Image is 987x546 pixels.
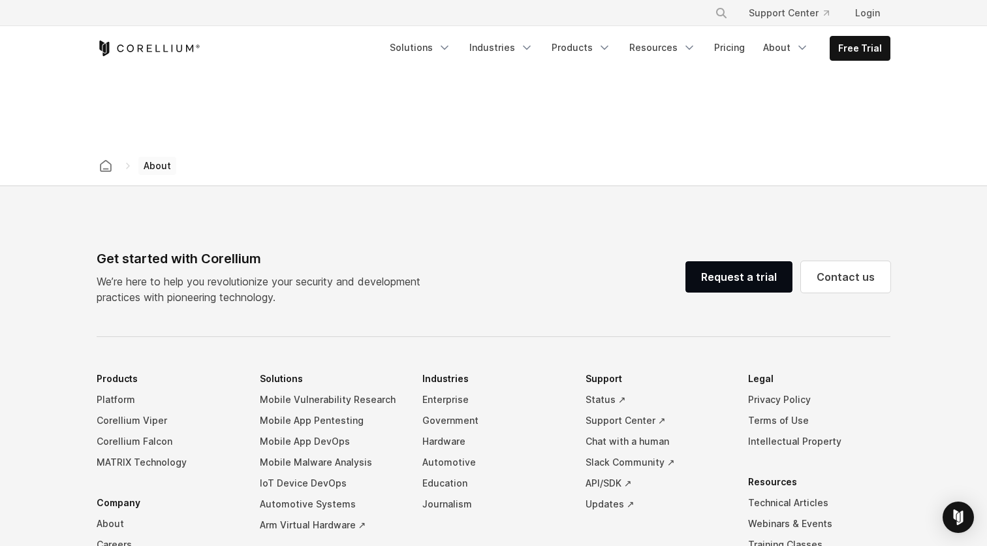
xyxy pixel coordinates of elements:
a: Mobile Malware Analysis [260,452,402,473]
a: Contact us [801,261,890,293]
div: Open Intercom Messenger [943,502,974,533]
a: MATRIX Technology [97,452,239,473]
a: Intellectual Property [748,431,890,452]
a: Mobile App DevOps [260,431,402,452]
a: Products [544,36,619,59]
div: Navigation Menu [699,1,890,25]
a: Login [845,1,890,25]
a: About [755,36,817,59]
a: Technical Articles [748,492,890,513]
button: Search [710,1,733,25]
a: Journalism [422,494,565,515]
a: Industries [462,36,541,59]
a: Government [422,410,565,431]
a: API/SDK ↗ [586,473,728,494]
div: Navigation Menu [382,36,890,61]
a: Arm Virtual Hardware ↗ [260,515,402,536]
a: Resources [621,36,704,59]
a: Support Center [738,1,839,25]
a: IoT Device DevOps [260,473,402,494]
a: Mobile App Pentesting [260,410,402,431]
a: Status ↗ [586,389,728,410]
a: Webinars & Events [748,513,890,534]
p: We’re here to help you revolutionize your security and development practices with pioneering tech... [97,274,431,305]
a: Support Center ↗ [586,410,728,431]
a: Request a trial [685,261,792,293]
a: Corellium Falcon [97,431,239,452]
a: Chat with a human [586,431,728,452]
a: Terms of Use [748,410,890,431]
a: Enterprise [422,389,565,410]
span: About [138,157,176,175]
a: Pricing [706,36,753,59]
a: Platform [97,389,239,410]
a: Corellium Home [97,40,200,56]
a: Automotive Systems [260,494,402,515]
a: Corellium Viper [97,410,239,431]
a: Solutions [382,36,459,59]
a: Privacy Policy [748,389,890,410]
a: About [97,513,239,534]
a: Free Trial [830,37,890,60]
a: Education [422,473,565,494]
div: Get started with Corellium [97,249,431,268]
a: Hardware [422,431,565,452]
a: Updates ↗ [586,494,728,515]
a: Mobile Vulnerability Research [260,389,402,410]
a: Corellium home [94,157,117,175]
a: Automotive [422,452,565,473]
a: Slack Community ↗ [586,452,728,473]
